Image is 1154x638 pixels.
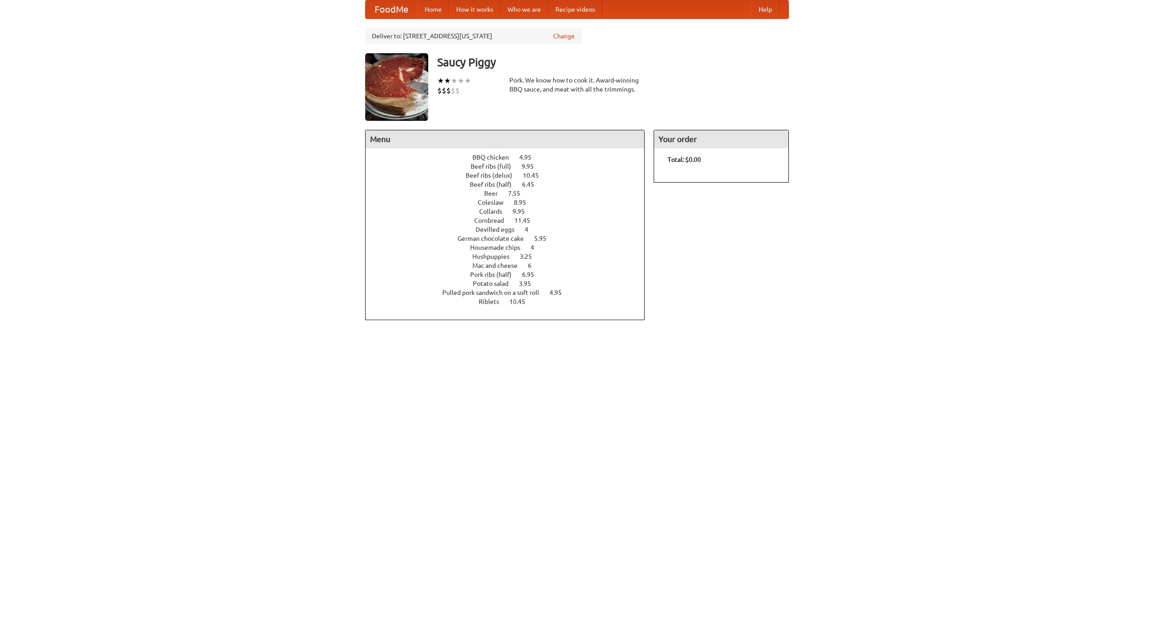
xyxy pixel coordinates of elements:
span: Beef ribs (delux) [466,172,522,179]
div: Pork. We know how to cook it. Award-winning BBQ sauce, and meat with all the trimmings. [509,76,645,94]
a: FoodMe [366,0,417,18]
span: Hushpuppies [472,253,518,260]
span: 11.45 [514,217,539,224]
h4: Your order [654,130,788,148]
a: Who we are [500,0,548,18]
span: Mac and cheese [472,262,527,269]
a: Collards 9.95 [479,208,541,215]
a: Beef ribs (delux) 10.45 [466,172,555,179]
a: BBQ chicken 4.95 [472,154,548,161]
span: 7.55 [508,190,529,197]
span: Devilled eggs [476,226,523,233]
img: angular.jpg [365,53,428,121]
span: Collards [479,208,511,215]
span: 3.95 [519,280,540,287]
a: Change [553,32,575,41]
span: Pulled pork sandwich on a soft roll [442,289,548,296]
span: BBQ chicken [472,154,518,161]
a: Riblets 10.45 [479,298,542,305]
h4: Menu [366,130,644,148]
a: Cornbread 11.45 [474,217,547,224]
span: Cornbread [474,217,513,224]
li: $ [437,86,442,96]
span: 6 [528,262,540,269]
span: 9.95 [522,163,543,170]
li: ★ [464,76,471,86]
a: Hushpuppies 3.25 [472,253,549,260]
span: Riblets [479,298,508,305]
a: Devilled eggs 4 [476,226,545,233]
span: Beef ribs (full) [471,163,520,170]
b: Total: $0.00 [668,156,701,163]
span: Beer [484,190,507,197]
li: $ [451,86,455,96]
span: 8.95 [514,199,535,206]
span: Coleslaw [478,199,513,206]
span: 5.95 [534,235,555,242]
a: Pulled pork sandwich on a soft roll 4.95 [442,289,578,296]
a: Recipe videos [548,0,602,18]
span: German chocolate cake [458,235,533,242]
span: 6.45 [522,181,543,188]
span: Potato salad [473,280,517,287]
a: Beef ribs (half) 6.45 [470,181,551,188]
span: 4.95 [519,154,540,161]
h3: Saucy Piggy [437,53,789,71]
li: ★ [458,76,464,86]
span: Beef ribs (half) [470,181,521,188]
span: Housemade chips [470,244,529,251]
a: Mac and cheese 6 [472,262,548,269]
span: 4.95 [550,289,571,296]
a: Coleslaw 8.95 [478,199,543,206]
span: 6.95 [522,271,543,278]
a: Home [417,0,449,18]
li: ★ [451,76,458,86]
a: Pork ribs (half) 6.95 [470,271,551,278]
a: Beer 7.55 [484,190,537,197]
a: Beef ribs (full) 9.95 [471,163,550,170]
span: 10.45 [523,172,548,179]
a: Housemade chips 4 [470,244,551,251]
span: Pork ribs (half) [470,271,521,278]
span: 9.95 [513,208,534,215]
li: ★ [444,76,451,86]
a: Potato salad 3.95 [473,280,548,287]
li: ★ [437,76,444,86]
div: Deliver to: [STREET_ADDRESS][US_STATE] [365,28,582,44]
li: $ [442,86,446,96]
li: $ [446,86,451,96]
a: German chocolate cake 5.95 [458,235,563,242]
span: 4 [525,226,537,233]
span: 4 [531,244,543,251]
li: $ [455,86,460,96]
span: 10.45 [509,298,534,305]
a: How it works [449,0,500,18]
span: 3.25 [520,253,541,260]
a: Help [751,0,779,18]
